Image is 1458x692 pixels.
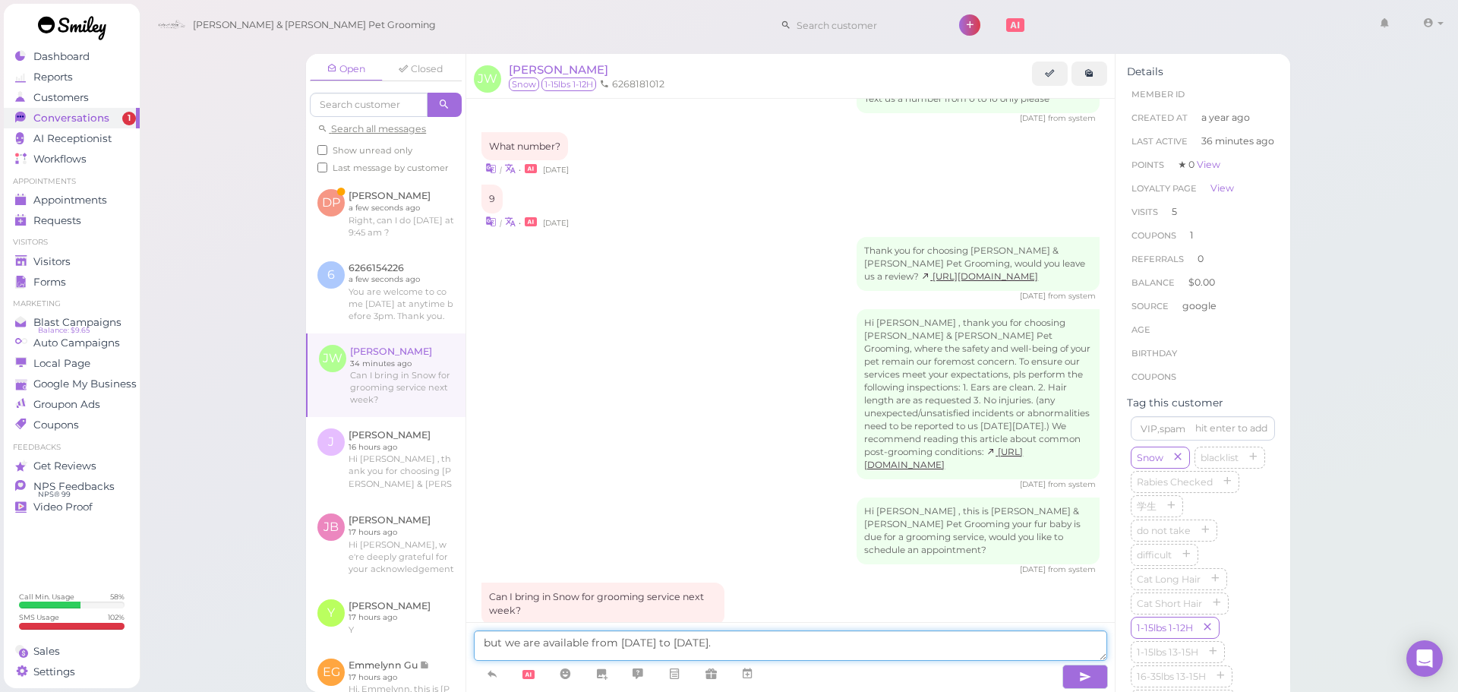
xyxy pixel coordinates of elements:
div: • [481,213,1100,229]
span: Cat Long Hair [1134,574,1204,585]
span: from system [1048,291,1096,301]
a: Dashboard [4,46,140,67]
a: Visitors [4,251,140,272]
a: AI Receptionist [4,128,140,149]
span: 1-15lbs 1-12H [1134,622,1196,634]
span: Get Reviews [33,460,96,472]
a: Google My Business [4,374,140,394]
span: Blast Campaigns [33,316,121,329]
a: Sales [4,641,140,662]
a: Groupon Ads [4,394,140,415]
a: Conversations 1 [4,108,140,128]
li: Marketing [4,299,140,309]
span: Balance: $9.65 [38,324,90,337]
span: Customers [33,91,89,104]
span: 07/08/2025 09:43am [1020,564,1048,574]
a: Blast Campaigns Balance: $9.65 [4,312,140,333]
i: | [500,218,502,228]
a: Coupons [4,415,140,435]
span: Visitors [33,255,71,268]
div: 58 % [110,592,125,602]
span: $0.00 [1188,276,1215,288]
span: 36 minutes ago [1201,134,1274,148]
span: Groupon Ads [33,398,100,411]
span: 05/19/2025 02:35pm [1020,291,1048,301]
span: Last message by customer [333,163,449,173]
a: Search all messages [317,123,426,134]
span: from system [1048,113,1096,123]
input: Search customer [791,13,939,37]
a: [URL][DOMAIN_NAME] [921,271,1038,282]
a: Get Reviews [4,456,140,476]
a: Local Page [4,353,140,374]
div: hit enter to add [1195,422,1267,435]
span: Conversations [33,112,109,125]
span: Points [1131,160,1164,170]
span: Coupons [1131,371,1176,382]
a: Open [310,58,383,81]
div: 9 [481,185,503,213]
span: Created At [1131,112,1188,123]
input: Search customer [310,93,428,117]
a: View [1210,182,1234,194]
span: difficult [1134,549,1175,561]
li: Visitors [4,237,140,248]
span: 16-35lbs 13-15H [1134,671,1209,682]
span: Reports [33,71,73,84]
input: VIP,spam [1131,416,1275,441]
span: Snow [509,77,539,91]
span: 05/19/2025 02:35pm [543,165,569,175]
span: Requests [33,214,81,227]
li: 0 [1127,247,1279,271]
span: Local Page [33,357,90,370]
span: Loyalty page [1131,183,1197,194]
a: NPS Feedbacks NPS® 99 [4,476,140,497]
span: 05/19/2025 02:17pm [1020,113,1048,123]
a: Video Proof [4,497,140,517]
div: Hi [PERSON_NAME] , this is [PERSON_NAME] & [PERSON_NAME] Pet Grooming your fur baby is due for a ... [857,498,1100,564]
span: Snow [1134,452,1166,463]
div: What number? [481,132,568,161]
span: NPS® 99 [38,488,71,501]
span: do not take [1134,525,1194,536]
div: SMS Usage [19,612,59,622]
i: | [500,165,502,175]
span: blacklist [1198,452,1242,463]
a: Customers [4,87,140,108]
li: 6268181012 [596,77,668,91]
span: [PERSON_NAME] & [PERSON_NAME] Pet Grooming [193,4,436,46]
input: Last message by customer [317,163,327,172]
a: Closed [384,58,457,81]
li: 1 [1127,223,1279,248]
span: Rabies Checked [1134,476,1216,488]
a: Appointments [4,190,140,210]
span: Coupons [33,419,79,431]
span: AI Receptionist [33,132,112,145]
a: [PERSON_NAME] [509,62,608,77]
div: Details [1127,65,1279,78]
span: Source [1131,301,1169,311]
div: • [481,160,1100,176]
a: Auto Campaigns [4,333,140,353]
span: Google My Business [33,378,137,390]
span: 1 [122,112,136,125]
div: Open Intercom Messenger [1406,640,1443,677]
span: 1-15lbs 1-12H [541,77,596,91]
span: Workflows [33,153,87,166]
div: Call Min. Usage [19,592,74,602]
span: Dashboard [33,50,90,63]
span: Balance [1131,277,1177,288]
span: 05/19/2025 02:38pm [1020,479,1048,489]
li: Feedbacks [4,442,140,453]
span: a year ago [1201,111,1250,125]
span: 学生 [1134,501,1160,512]
a: View [1197,159,1220,170]
span: from system [1048,479,1096,489]
a: Settings [4,662,140,682]
a: Forms [4,272,140,292]
span: Video Proof [33,501,93,513]
span: Settings [33,665,75,678]
span: ★ 0 [1178,159,1220,170]
a: Reports [4,67,140,87]
span: Auto Campaigns [33,337,120,349]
